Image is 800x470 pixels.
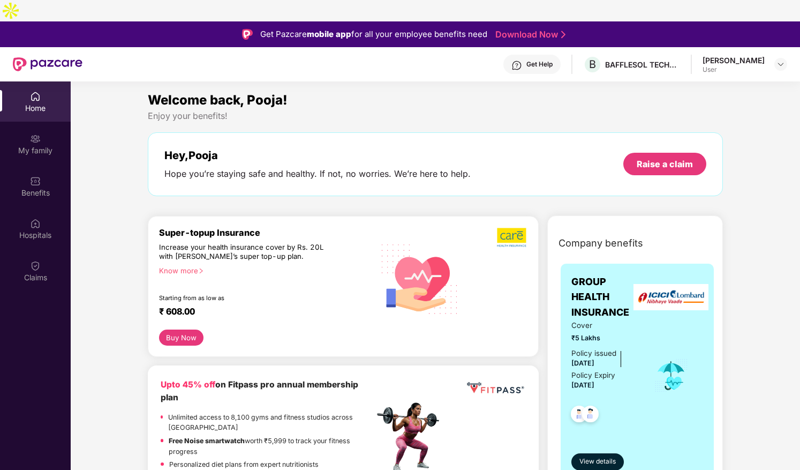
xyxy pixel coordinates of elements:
[30,133,41,144] img: svg+xml;base64,PHN2ZyB3aWR0aD0iMjAiIGhlaWdodD0iMjAiIHZpZXdCb3g9IjAgMCAyMCAyMCIgZmlsbD0ibm9uZSIgeG...
[703,65,765,74] div: User
[159,227,374,238] div: Super-topup Insurance
[161,379,358,402] b: on Fitpass pro annual membership plan
[159,266,368,274] div: Know more
[148,92,288,108] span: Welcome back, Pooja!
[168,412,373,433] p: Unlimited access to 8,100 gyms and fitness studios across [GEOGRAPHIC_DATA]
[30,91,41,102] img: svg+xml;base64,PHN2ZyBpZD0iSG9tZSIgeG1sbnM9Imh0dHA6Ly93d3cudzMub3JnLzIwMDAvc3ZnIiB3aWR0aD0iMjAiIG...
[161,379,215,390] b: Upto 45% off
[30,218,41,229] img: svg+xml;base64,PHN2ZyBpZD0iSG9zcGl0YWxzIiB4bWxucz0iaHR0cDovL3d3dy53My5vcmcvMjAwMC9zdmciIHdpZHRoPS...
[605,59,680,70] div: BAFFLESOL TECHNOLOGIES PRIVATE LIMITED
[159,294,329,302] div: Starting from as low as
[633,284,708,310] img: insurerLogo
[159,306,364,319] div: ₹ 608.00
[242,29,253,40] img: Logo
[198,268,204,274] span: right
[571,370,615,381] div: Policy Expiry
[654,358,689,393] img: icon
[148,110,723,122] div: Enjoy your benefits!
[159,243,328,262] div: Increase your health insurance cover by Rs. 20L with [PERSON_NAME]’s super top-up plan.
[164,149,471,162] div: Hey, Pooja
[495,29,562,40] a: Download Now
[571,359,594,367] span: [DATE]
[511,60,522,71] img: svg+xml;base64,PHN2ZyBpZD0iSGVscC0zMngzMiIgeG1sbnM9Imh0dHA6Ly93d3cudzMub3JnLzIwMDAvc3ZnIiB3aWR0aD...
[579,457,616,467] span: View details
[571,320,639,331] span: Cover
[566,402,592,429] img: svg+xml;base64,PHN2ZyB4bWxucz0iaHR0cDovL3d3dy53My5vcmcvMjAwMC9zdmciIHdpZHRoPSI0OC45NDMiIGhlaWdodD...
[776,60,785,69] img: svg+xml;base64,PHN2ZyBpZD0iRHJvcGRvd24tMzJ4MzIiIHhtbG5zPSJodHRwOi8vd3d3LnczLm9yZy8yMDAwL3N2ZyIgd2...
[571,333,639,344] span: ₹5 Lakhs
[169,437,245,445] strong: Free Noise smartwatch
[577,402,603,429] img: svg+xml;base64,PHN2ZyB4bWxucz0iaHR0cDovL3d3dy53My5vcmcvMjAwMC9zdmciIHdpZHRoPSI0OC45NDMiIGhlaWdodD...
[13,57,82,71] img: New Pazcare Logo
[307,29,351,39] strong: mobile app
[260,28,487,41] div: Get Pazcare for all your employee benefits need
[571,274,639,320] span: GROUP HEALTH INSURANCE
[526,60,553,69] div: Get Help
[703,55,765,65] div: [PERSON_NAME]
[589,58,596,71] span: B
[169,436,373,457] p: worth ₹5,999 to track your fitness progress
[159,330,203,346] button: Buy Now
[30,176,41,186] img: svg+xml;base64,PHN2ZyBpZD0iQmVuZWZpdHMiIHhtbG5zPSJodHRwOi8vd3d3LnczLm9yZy8yMDAwL3N2ZyIgd2lkdGg9Ij...
[374,232,466,325] img: svg+xml;base64,PHN2ZyB4bWxucz0iaHR0cDovL3d3dy53My5vcmcvMjAwMC9zdmciIHhtbG5zOnhsaW5rPSJodHRwOi8vd3...
[30,260,41,271] img: svg+xml;base64,PHN2ZyBpZD0iQ2xhaW0iIHhtbG5zPSJodHRwOi8vd3d3LnczLm9yZy8yMDAwL3N2ZyIgd2lkdGg9IjIwIi...
[164,168,471,180] div: Hope you’re staying safe and healthy. If not, no worries. We’re here to help.
[465,378,526,398] img: fppp.png
[169,459,319,470] p: Personalized diet plans from expert nutritionists
[571,348,616,359] div: Policy issued
[561,29,565,40] img: Stroke
[559,236,643,251] span: Company benefits
[497,227,527,248] img: b5dec4f62d2307b9de63beb79f102df3.png
[637,158,693,170] div: Raise a claim
[571,381,594,389] span: [DATE]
